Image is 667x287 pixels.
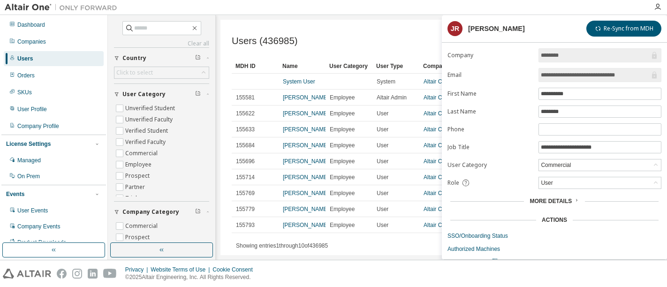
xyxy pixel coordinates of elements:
[17,89,32,96] div: SKUs
[377,205,388,213] span: User
[330,94,355,101] span: Employee
[236,158,255,165] span: 155696
[125,170,152,181] label: Prospect
[283,158,329,165] a: [PERSON_NAME]
[17,207,48,214] div: User Events
[17,72,35,79] div: Orders
[114,40,209,47] a: Clear all
[283,206,329,212] a: [PERSON_NAME]
[330,221,355,229] span: Employee
[447,245,661,253] a: Authorized Machines
[3,269,51,279] img: altair_logo.svg
[424,190,453,196] a: Altair Cloud
[125,159,153,170] label: Employee
[424,206,453,212] a: Altair Cloud
[329,59,369,74] div: User Category
[447,259,498,265] span: User Activity Logs
[122,54,146,62] span: Country
[125,266,151,273] div: Privacy
[542,216,567,224] div: Actions
[125,125,170,136] label: Verified Student
[236,142,255,149] span: 155684
[6,190,24,198] div: Events
[539,159,661,171] div: Commercial
[447,21,462,36] div: JR
[447,179,459,187] span: Role
[122,91,166,98] span: User Category
[283,94,329,101] a: [PERSON_NAME]
[424,78,453,85] a: Altair Cloud
[114,67,209,78] div: Click to select
[57,269,67,279] img: facebook.svg
[447,143,533,151] label: Job Title
[236,221,255,229] span: 155793
[377,94,407,101] span: Altair Admin
[423,59,462,74] div: Company
[122,208,179,216] span: Company Category
[539,160,572,170] div: Commercial
[236,174,255,181] span: 155714
[236,242,328,249] span: Showing entries 1 through 10 of 436985
[447,232,661,240] a: SSO/Onboarding Status
[103,269,117,279] img: youtube.svg
[212,266,258,273] div: Cookie Consent
[468,25,525,32] div: [PERSON_NAME]
[330,189,355,197] span: Employee
[283,142,329,149] a: [PERSON_NAME]
[330,174,355,181] span: Employee
[5,3,122,12] img: Altair One
[116,69,153,76] div: Click to select
[125,103,177,114] label: Unverified Student
[236,189,255,197] span: 155769
[424,158,453,165] a: Altair Cloud
[424,110,453,117] a: Altair Cloud
[151,266,212,273] div: Website Terms of Use
[283,126,329,133] a: [PERSON_NAME]
[377,126,388,133] span: User
[330,158,355,165] span: Employee
[17,173,40,180] div: On Prem
[235,59,275,74] div: MDH ID
[114,48,209,68] button: Country
[17,157,41,164] div: Managed
[17,106,47,113] div: User Profile
[17,223,60,230] div: Company Events
[330,110,355,117] span: Employee
[283,190,329,196] a: [PERSON_NAME]
[377,142,388,149] span: User
[424,94,453,101] a: Altair Cloud
[283,78,315,85] a: System User
[114,84,209,105] button: User Category
[539,178,554,188] div: User
[232,36,298,46] span: Users (436985)
[539,177,661,189] div: User
[125,232,152,243] label: Prospect
[377,110,388,117] span: User
[72,269,82,279] img: instagram.svg
[283,110,329,117] a: [PERSON_NAME]
[236,110,255,117] span: 155622
[530,198,572,204] span: More Details
[586,21,661,37] button: Re-Sync from MDH
[424,142,453,149] a: Altair Cloud
[424,126,453,133] a: Altair Cloud
[125,181,147,193] label: Partner
[330,142,355,149] span: Employee
[447,90,533,98] label: First Name
[125,193,139,204] label: Trial
[195,208,201,216] span: Clear filter
[17,38,46,45] div: Companies
[377,174,388,181] span: User
[283,174,329,181] a: [PERSON_NAME]
[376,59,416,74] div: User Type
[236,94,255,101] span: 155581
[125,114,174,125] label: Unverified Faculty
[377,158,388,165] span: User
[447,71,533,79] label: Email
[447,108,533,115] label: Last Name
[447,161,533,169] label: User Category
[447,52,533,59] label: Company
[377,78,395,85] span: System
[330,126,355,133] span: Employee
[6,140,51,148] div: License Settings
